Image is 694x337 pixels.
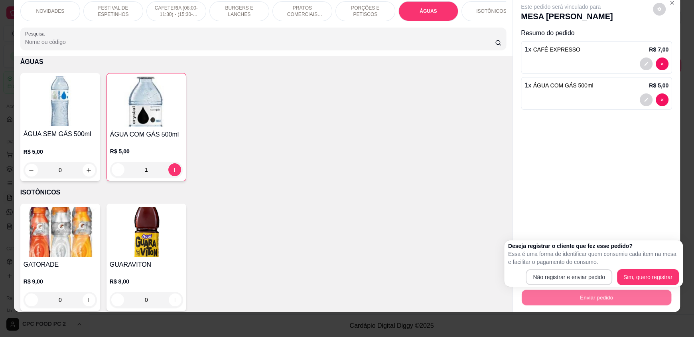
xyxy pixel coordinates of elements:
[508,242,679,250] h2: Deseja registrar o cliente que fez esse pedido?
[110,130,183,139] h4: ÁGUA COM GÁS 500ml
[617,269,679,285] button: Sim, quero registrar
[112,163,124,176] button: decrease-product-quantity
[168,163,181,176] button: increase-product-quantity
[83,164,95,176] button: increase-product-quantity
[524,45,580,54] p: 1 x
[36,8,64,14] p: NOVIDADES
[640,57,653,70] button: decrease-product-quantity
[533,46,580,53] span: CAFÉ EXPRESSO
[524,81,593,90] p: 1 x
[25,30,47,37] label: Pesquisa
[169,293,181,306] button: increase-product-quantity
[522,289,671,305] button: Enviar pedido
[24,129,97,139] h4: ÁGUA SEM GÁS 500ml
[521,11,613,22] p: MESA [PERSON_NAME]
[656,57,668,70] button: decrease-product-quantity
[25,164,38,176] button: decrease-product-quantity
[640,93,653,106] button: decrease-product-quantity
[110,278,183,285] p: R$ 8,00
[24,207,97,257] img: product-image
[476,8,506,14] p: ISOTÔNICOS
[83,293,95,306] button: increase-product-quantity
[25,293,38,306] button: decrease-product-quantity
[24,278,97,285] p: R$ 9,00
[521,3,613,11] p: Este pedido será vinculado para
[25,38,495,46] input: Pesquisa
[649,81,668,89] p: R$ 5,00
[526,269,612,285] button: Não registrar e enviar pedido
[279,5,325,18] p: PRATOS COMERCIAIS (11:30-15:30)
[508,250,679,266] p: Essa é uma forma de identificar quem consumiu cada item na mesa e facilitar o pagamento do consumo.
[24,148,97,156] p: R$ 5,00
[20,57,506,67] p: ÁGUAS
[110,147,183,155] p: R$ 5,00
[420,8,437,14] p: ÁGUAS
[653,3,666,16] button: decrease-product-quantity
[111,293,124,306] button: decrease-product-quantity
[110,207,183,257] img: product-image
[342,5,388,18] p: PORÇÕES E PETISCOS
[656,93,668,106] button: decrease-product-quantity
[20,188,506,197] p: ISOTÔNICOS
[649,46,668,54] p: R$ 7,00
[90,5,136,18] p: FESTIVAL DE ESPETINHOS
[110,260,183,270] h4: GUARAVITON
[216,5,262,18] p: BURGERS E LANCHES
[24,260,97,270] h4: GATORADE
[110,77,183,127] img: product-image
[533,82,593,89] span: ÁGUA COM GÁS 500ml
[153,5,199,18] p: CAFETERIA (08:00-11:30) - (15:30-18:00)
[24,76,97,126] img: product-image
[521,28,672,38] p: Resumo do pedido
